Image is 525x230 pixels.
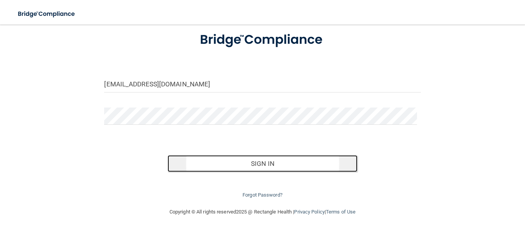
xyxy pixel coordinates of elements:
[186,23,339,57] img: bridge_compliance_login_screen.278c3ca4.svg
[326,209,356,215] a: Terms of Use
[122,200,403,224] div: Copyright © All rights reserved 2025 @ Rectangle Health | |
[294,209,324,215] a: Privacy Policy
[168,155,357,172] button: Sign In
[243,192,282,198] a: Forgot Password?
[392,175,516,206] iframe: Drift Widget Chat Controller
[104,75,420,93] input: Email
[12,6,82,22] img: bridge_compliance_login_screen.278c3ca4.svg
